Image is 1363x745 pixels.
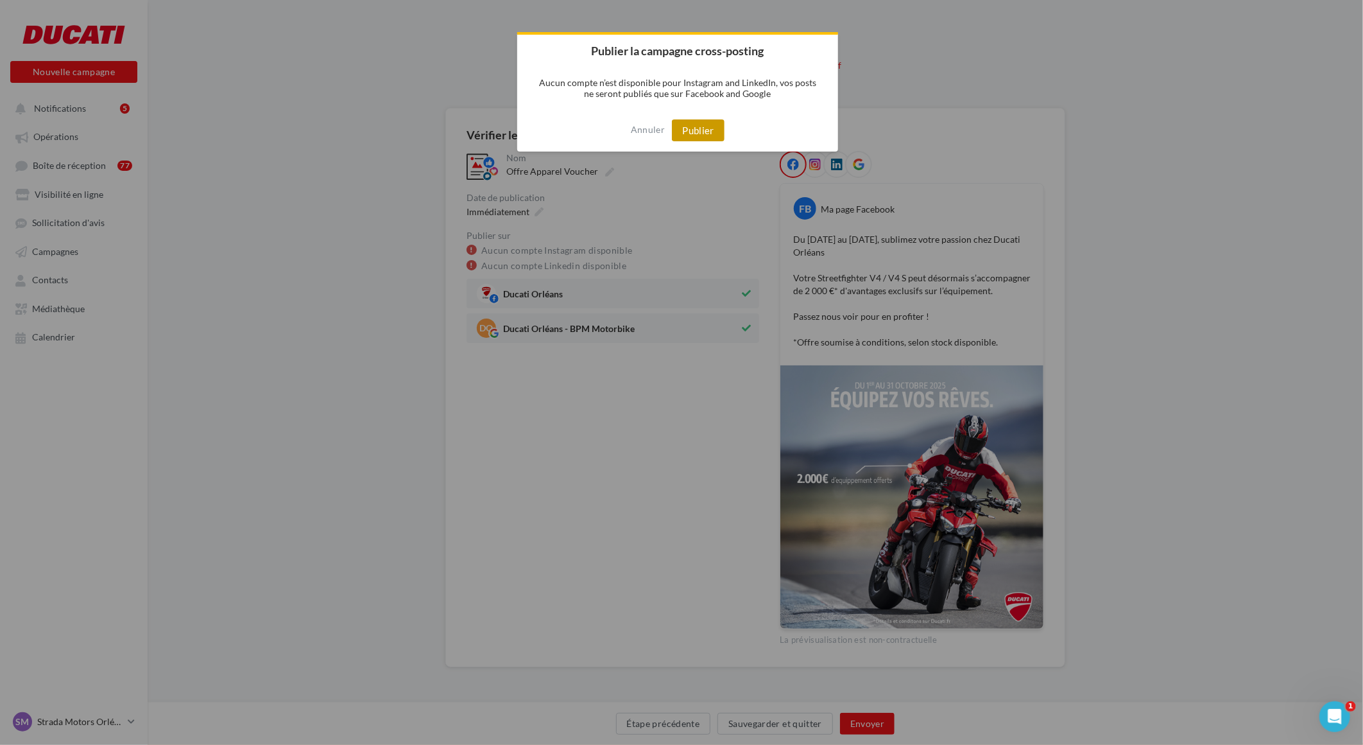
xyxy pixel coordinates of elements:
h2: Publier la campagne cross-posting [517,35,838,67]
p: Aucun compte n’est disponible pour Instagram and LinkedIn, vos posts ne seront publiés que sur Fa... [517,67,838,109]
span: 1 [1346,701,1356,712]
button: Annuler [631,119,665,140]
button: Publier [672,119,724,141]
iframe: Intercom live chat [1319,701,1350,732]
